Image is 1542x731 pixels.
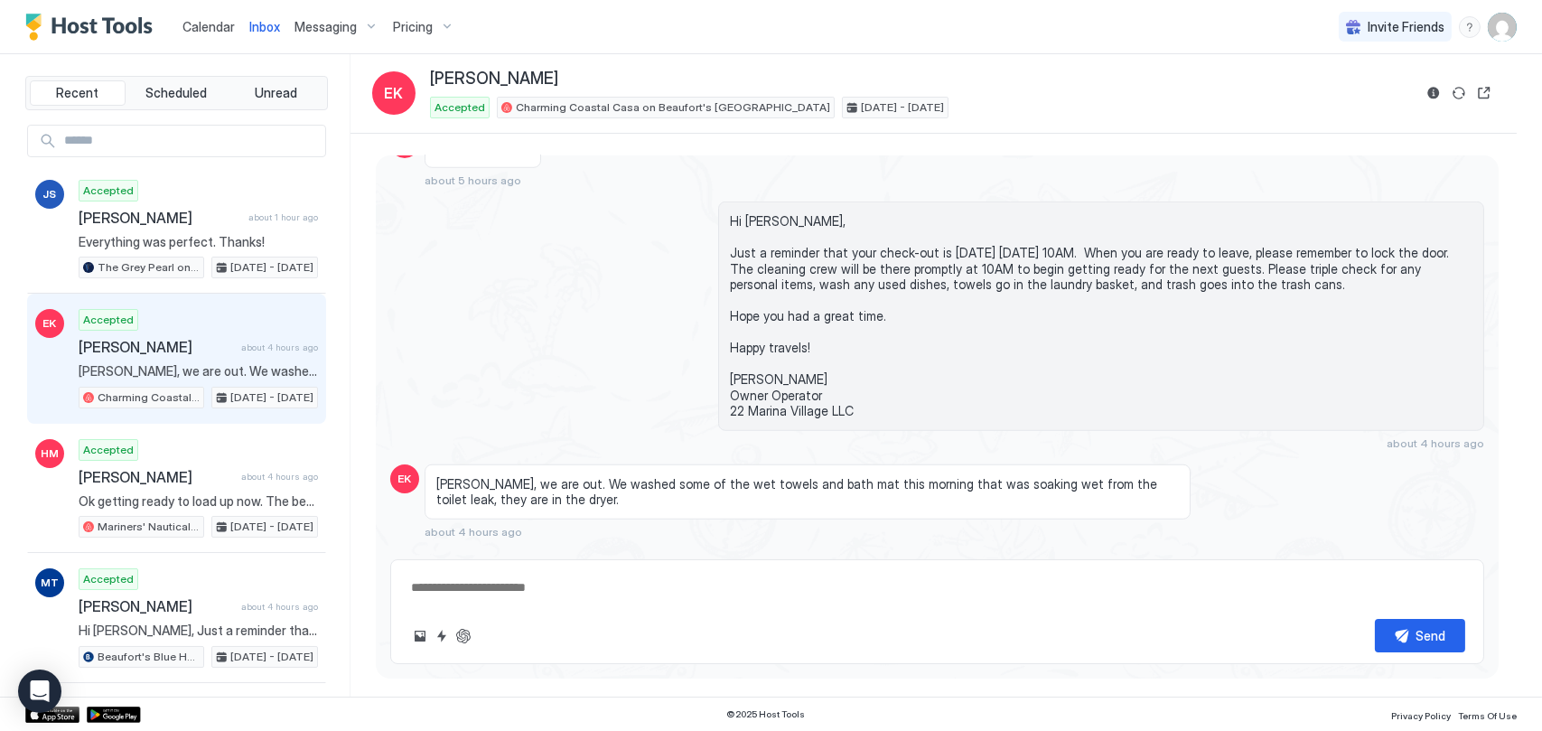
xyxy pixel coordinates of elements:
[43,315,57,332] span: EK
[182,17,235,36] a: Calendar
[398,471,412,487] span: EK
[25,14,161,41] a: Host Tools Logo
[727,708,806,720] span: © 2025 Host Tools
[228,80,323,106] button: Unread
[430,69,558,89] span: [PERSON_NAME]
[79,363,318,380] span: [PERSON_NAME], we are out. We washed some of the wet towels and bath mat this morning that was so...
[1391,705,1451,724] a: Privacy Policy
[1416,626,1446,645] div: Send
[249,19,280,34] span: Inbox
[87,707,141,723] a: Google Play Store
[425,173,521,187] span: about 5 hours ago
[453,625,474,647] button: ChatGPT Auto Reply
[1459,16,1481,38] div: menu
[83,312,134,328] span: Accepted
[425,525,522,539] span: about 4 hours ago
[18,670,61,713] div: Open Intercom Messenger
[861,99,944,116] span: [DATE] - [DATE]
[57,126,325,156] input: Input Field
[730,213,1472,419] span: Hi [PERSON_NAME], Just a reminder that your check-out is [DATE] [DATE] 10AM. When you are ready t...
[1375,619,1465,652] button: Send
[79,338,234,356] span: [PERSON_NAME]
[385,82,404,104] span: EK
[41,575,59,591] span: MT
[98,389,200,406] span: Charming Coastal Casa on Beaufort's [GEOGRAPHIC_DATA]
[79,493,318,510] span: Ok getting ready to load up now. The bed linens are clean I fell asleep on the couch
[129,80,225,106] button: Scheduled
[436,476,1179,508] span: [PERSON_NAME], we are out. We washed some of the wet towels and bath mat this morning that was so...
[1391,710,1451,721] span: Privacy Policy
[79,468,234,486] span: [PERSON_NAME]
[98,649,200,665] span: Beaufort's Blue Heron Hideaway on [GEOGRAPHIC_DATA]
[30,80,126,106] button: Recent
[1473,82,1495,104] button: Open reservation
[230,259,313,276] span: [DATE] - [DATE]
[241,471,318,483] span: about 4 hours ago
[1423,82,1444,104] button: Reservation information
[182,19,235,34] span: Calendar
[79,623,318,639] span: Hi [PERSON_NAME], Just a reminder that your check-out is [DATE] [DATE] 10AM. When you are ready t...
[83,571,134,587] span: Accepted
[79,597,234,615] span: [PERSON_NAME]
[294,19,357,35] span: Messaging
[435,99,485,116] span: Accepted
[255,85,297,101] span: Unread
[43,186,57,202] span: JS
[230,519,313,535] span: [DATE] - [DATE]
[1458,710,1517,721] span: Terms Of Use
[241,601,318,613] span: about 4 hours ago
[56,85,98,101] span: Recent
[83,183,134,199] span: Accepted
[1368,19,1444,35] span: Invite Friends
[516,99,830,116] span: Charming Coastal Casa on Beaufort's [GEOGRAPHIC_DATA]
[1458,705,1517,724] a: Terms Of Use
[79,209,241,227] span: [PERSON_NAME]
[98,519,200,535] span: Mariners' Nautical Nest Port Royal's [GEOGRAPHIC_DATA]
[431,625,453,647] button: Quick reply
[41,445,59,462] span: HM
[248,211,318,223] span: about 1 hour ago
[409,625,431,647] button: Upload image
[230,389,313,406] span: [DATE] - [DATE]
[249,17,280,36] a: Inbox
[83,442,134,458] span: Accepted
[1387,436,1484,450] span: about 4 hours ago
[25,76,328,110] div: tab-group
[241,342,318,353] span: about 4 hours ago
[1488,13,1517,42] div: User profile
[1448,82,1470,104] button: Sync reservation
[230,649,313,665] span: [DATE] - [DATE]
[79,234,318,250] span: Everything was perfect. Thanks!
[393,19,433,35] span: Pricing
[98,259,200,276] span: The Grey Pearl on Port Royal's [GEOGRAPHIC_DATA]
[146,85,208,101] span: Scheduled
[25,707,79,723] a: App Store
